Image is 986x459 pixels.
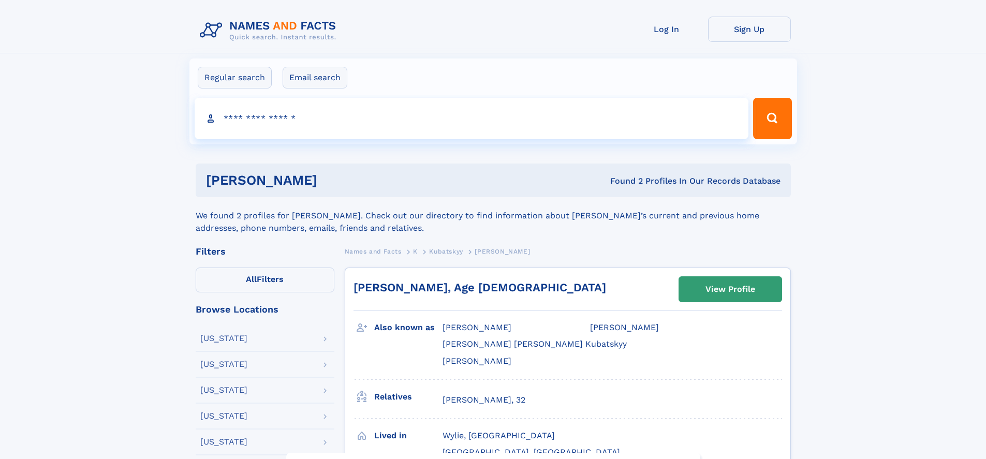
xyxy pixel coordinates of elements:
[195,98,749,139] input: search input
[708,17,791,42] a: Sign Up
[443,339,627,349] span: [PERSON_NAME] [PERSON_NAME] Kubatskyy
[374,388,443,406] h3: Relatives
[443,447,620,457] span: [GEOGRAPHIC_DATA], [GEOGRAPHIC_DATA]
[206,174,464,187] h1: [PERSON_NAME]
[443,394,525,406] a: [PERSON_NAME], 32
[374,427,443,445] h3: Lived in
[443,322,511,332] span: [PERSON_NAME]
[625,17,708,42] a: Log In
[246,274,257,284] span: All
[443,431,555,440] span: Wylie, [GEOGRAPHIC_DATA]
[196,268,334,292] label: Filters
[413,245,418,258] a: K
[196,305,334,314] div: Browse Locations
[590,322,659,332] span: [PERSON_NAME]
[443,356,511,366] span: [PERSON_NAME]
[198,67,272,88] label: Regular search
[705,277,755,301] div: View Profile
[679,277,782,302] a: View Profile
[475,248,530,255] span: [PERSON_NAME]
[200,438,247,446] div: [US_STATE]
[413,248,418,255] span: K
[429,248,463,255] span: Kubatskyy
[196,197,791,234] div: We found 2 profiles for [PERSON_NAME]. Check out our directory to find information about [PERSON_...
[196,17,345,45] img: Logo Names and Facts
[354,281,606,294] a: [PERSON_NAME], Age [DEMOGRAPHIC_DATA]
[283,67,347,88] label: Email search
[200,360,247,368] div: [US_STATE]
[200,334,247,343] div: [US_STATE]
[200,412,247,420] div: [US_STATE]
[429,245,463,258] a: Kubatskyy
[464,175,781,187] div: Found 2 Profiles In Our Records Database
[753,98,791,139] button: Search Button
[196,247,334,256] div: Filters
[200,386,247,394] div: [US_STATE]
[345,245,402,258] a: Names and Facts
[374,319,443,336] h3: Also known as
